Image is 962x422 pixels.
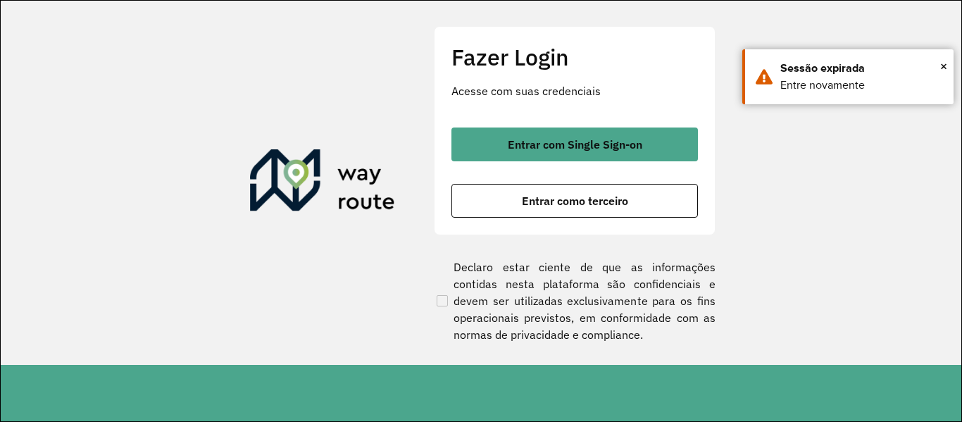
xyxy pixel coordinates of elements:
div: Sessão expirada [780,60,943,77]
p: Acesse com suas credenciais [451,82,698,99]
button: Close [940,56,947,77]
span: Entrar com Single Sign-on [508,139,642,150]
span: × [940,56,947,77]
span: Entrar como terceiro [522,195,628,206]
div: Entre novamente [780,77,943,94]
img: Roteirizador AmbevTech [250,149,395,217]
h2: Fazer Login [451,44,698,70]
button: button [451,184,698,218]
button: button [451,128,698,161]
label: Declaro estar ciente de que as informações contidas nesta plataforma são confidenciais e devem se... [434,259,716,343]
